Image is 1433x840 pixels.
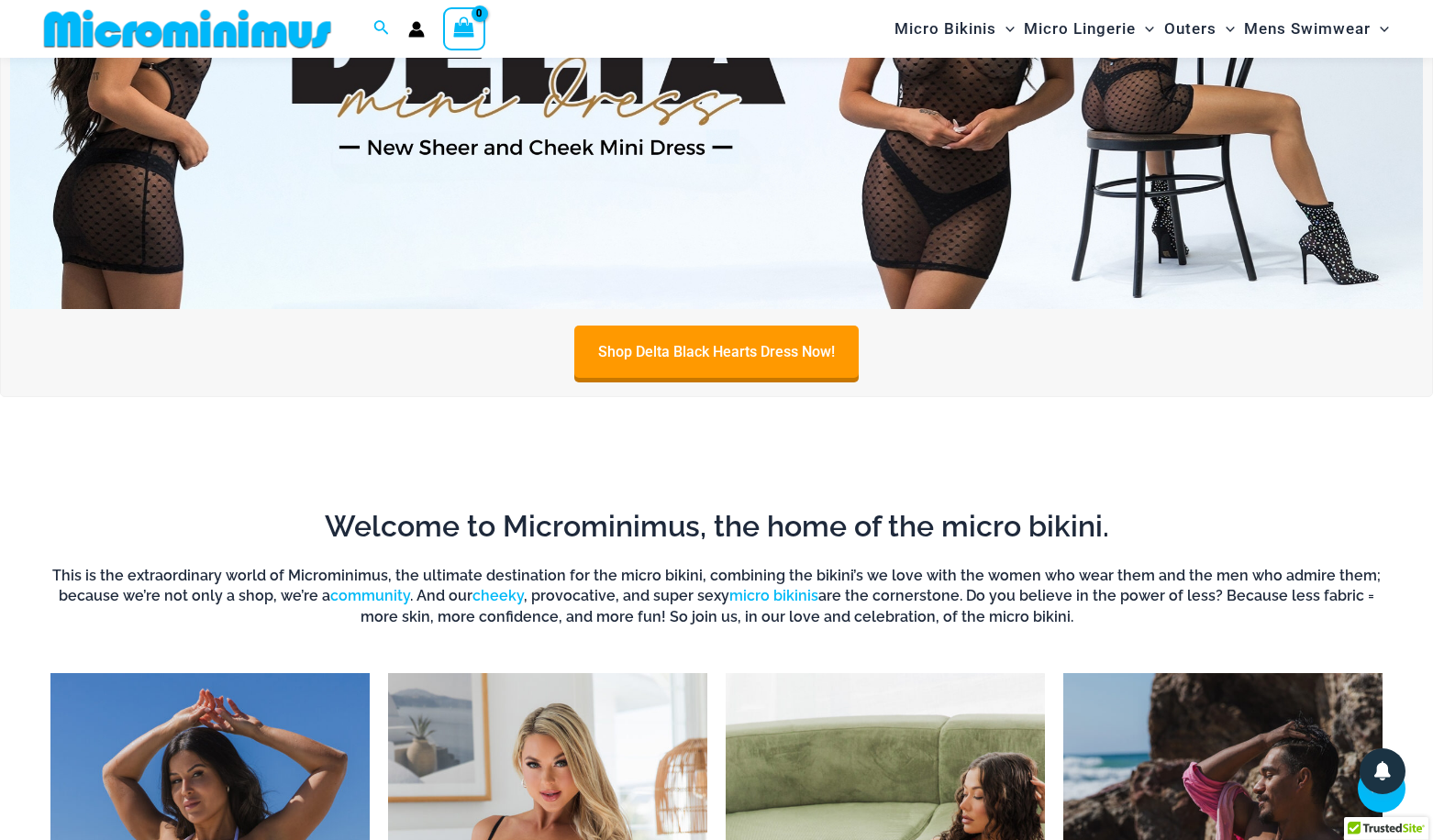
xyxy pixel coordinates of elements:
[574,326,859,378] a: Shop Delta Black Hearts Dress Now!
[1239,6,1394,52] a: Mens SwimwearMenu ToggleMenu Toggle
[408,21,425,38] a: Account icon link
[472,587,524,604] a: cheeky
[996,6,1015,52] span: Menu Toggle
[1019,6,1159,52] a: Micro LingerieMenu ToggleMenu Toggle
[443,7,485,50] a: View Shopping Cart, empty
[1371,6,1389,52] span: Menu Toggle
[894,6,996,52] span: Micro Bikinis
[890,6,1019,52] a: Micro BikinisMenu ToggleMenu Toggle
[1164,6,1216,52] span: Outers
[37,8,339,50] img: MM SHOP LOGO FLAT
[373,17,390,40] a: Search icon link
[1024,6,1136,52] span: Micro Lingerie
[330,587,410,604] a: community
[887,3,1396,55] nav: Site Navigation
[1216,6,1235,52] span: Menu Toggle
[1136,6,1154,52] span: Menu Toggle
[50,507,1383,546] h2: Welcome to Microminimus, the home of the micro bikini.
[729,587,818,604] a: micro bikinis
[50,566,1383,627] h6: This is the extraordinary world of Microminimus, the ultimate destination for the micro bikini, c...
[1160,6,1239,52] a: OutersMenu ToggleMenu Toggle
[1244,6,1371,52] span: Mens Swimwear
